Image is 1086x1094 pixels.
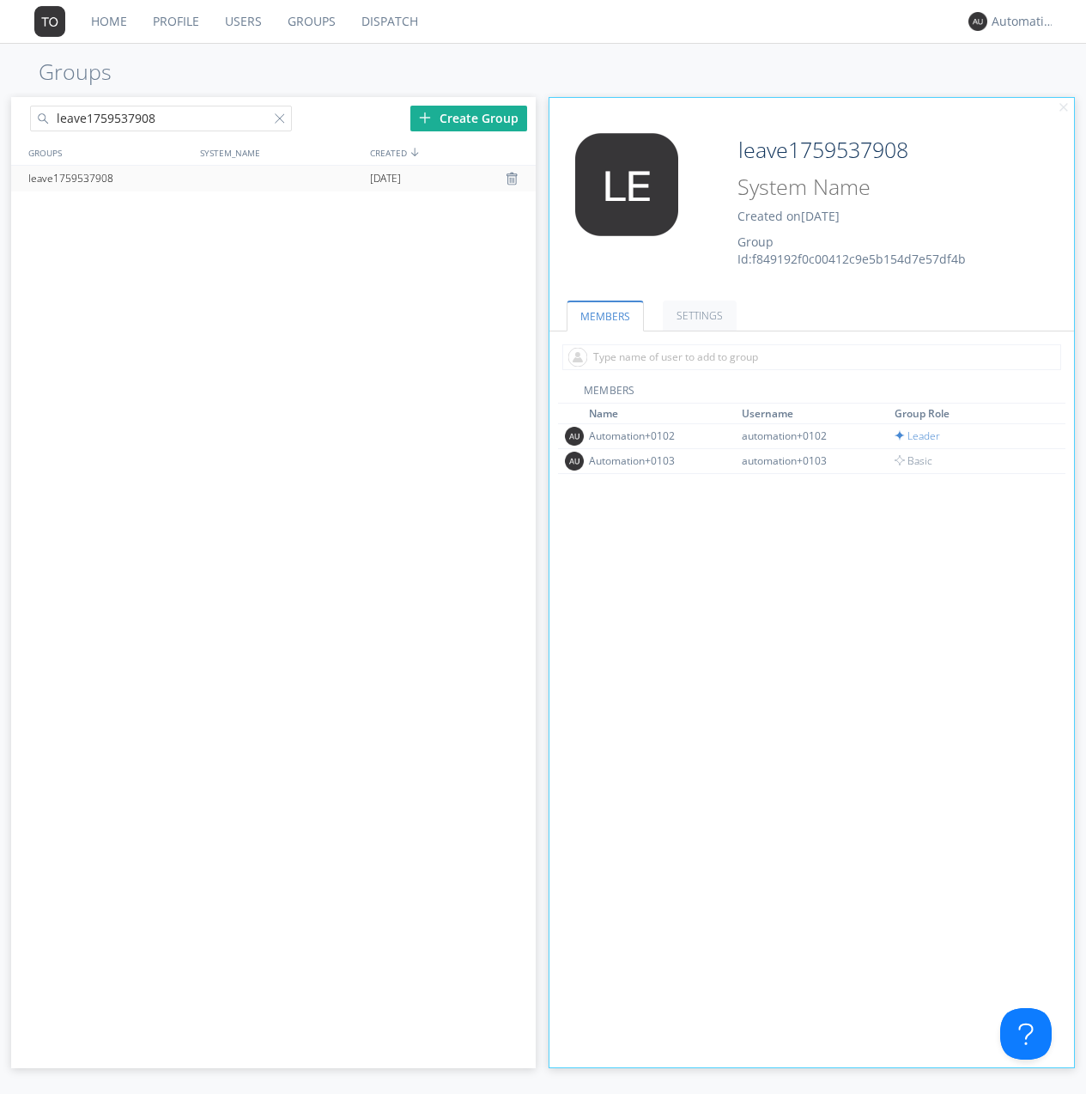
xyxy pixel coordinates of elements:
th: Toggle SortBy [892,404,1045,424]
input: System Name [731,171,1009,204]
div: MEMBERS [558,383,1065,404]
div: CREATED [366,140,537,165]
div: Automation+0102 [589,428,718,443]
div: automation+0102 [742,428,871,443]
a: MEMBERS [567,301,644,331]
iframe: Toggle Customer Support [1000,1008,1052,1060]
img: cancel.svg [1058,102,1070,114]
img: 373638.png [34,6,65,37]
span: [DATE] [370,166,401,191]
input: Type name of user to add to group [562,344,1061,370]
img: 373638.png [565,452,584,471]
span: Leader [895,428,940,443]
a: leave1759537908[DATE] [11,166,536,191]
div: Automation+0004 [992,13,1056,30]
span: Created on [737,208,840,224]
div: Create Group [410,106,527,131]
img: plus.svg [419,112,431,124]
div: automation+0103 [742,453,871,468]
span: [DATE] [801,208,840,224]
img: 373638.png [562,133,691,236]
input: Group Name [731,133,1009,167]
input: Search groups [30,106,293,131]
img: 373638.png [968,12,987,31]
th: Toggle SortBy [739,404,892,424]
div: SYSTEM_NAME [196,140,367,165]
div: GROUPS [24,140,191,165]
span: Group Id: f849192f0c00412c9e5b154d7e57df4b [737,234,966,267]
th: Toggle SortBy [586,404,739,424]
div: Automation+0103 [589,453,718,468]
a: SETTINGS [663,301,737,331]
img: 373638.png [565,427,584,446]
div: leave1759537908 [24,166,194,191]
